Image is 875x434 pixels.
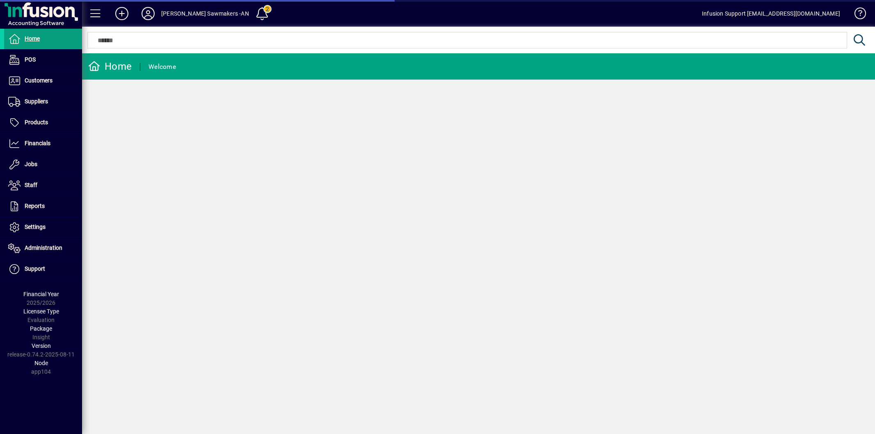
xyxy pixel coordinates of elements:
[25,77,53,84] span: Customers
[30,325,52,332] span: Package
[23,291,59,297] span: Financial Year
[4,259,82,279] a: Support
[4,50,82,70] a: POS
[109,6,135,21] button: Add
[25,161,37,167] span: Jobs
[4,112,82,133] a: Products
[702,7,840,20] div: Infusion Support [EMAIL_ADDRESS][DOMAIN_NAME]
[161,7,249,20] div: [PERSON_NAME] Sawmakers -AN
[23,308,59,315] span: Licensee Type
[88,60,132,73] div: Home
[135,6,161,21] button: Profile
[4,217,82,238] a: Settings
[4,154,82,175] a: Jobs
[32,343,51,349] span: Version
[25,224,46,230] span: Settings
[148,60,176,73] div: Welcome
[25,182,37,188] span: Staff
[4,196,82,217] a: Reports
[25,244,62,251] span: Administration
[4,91,82,112] a: Suppliers
[4,238,82,258] a: Administration
[4,175,82,196] a: Staff
[25,98,48,105] span: Suppliers
[34,360,48,366] span: Node
[25,203,45,209] span: Reports
[25,140,50,146] span: Financials
[25,265,45,272] span: Support
[4,133,82,154] a: Financials
[4,71,82,91] a: Customers
[25,35,40,42] span: Home
[848,2,865,28] a: Knowledge Base
[25,56,36,63] span: POS
[25,119,48,126] span: Products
